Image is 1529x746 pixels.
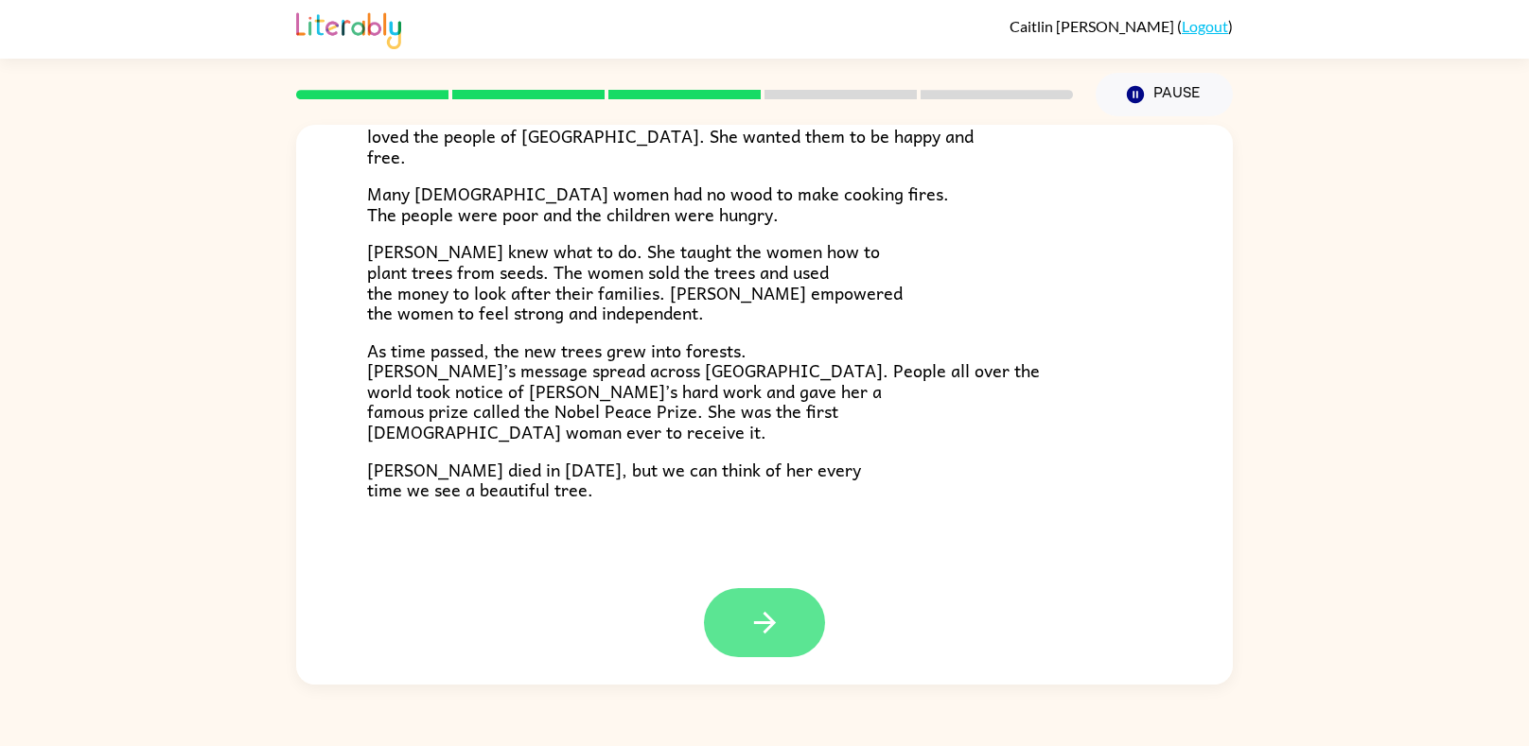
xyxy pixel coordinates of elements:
span: [PERSON_NAME] died in [DATE], but we can think of her every time we see a beautiful tree. [367,456,861,504]
div: ( ) [1010,17,1233,35]
img: Literably [296,8,401,49]
a: Logout [1182,17,1228,35]
span: Caitlin [PERSON_NAME] [1010,17,1177,35]
span: As time passed, the new trees grew into forests. [PERSON_NAME]’s message spread across [GEOGRAPHI... [367,337,1040,445]
span: [PERSON_NAME] knew what to do. She taught the women how to plant trees from seeds. The women sold... [367,237,903,326]
button: Pause [1096,73,1233,116]
span: Many [DEMOGRAPHIC_DATA] women had no wood to make cooking fires. The people were poor and the chi... [367,180,949,228]
span: The more she learned, the more she realized that she loved the people of [GEOGRAPHIC_DATA]. She w... [367,101,974,169]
